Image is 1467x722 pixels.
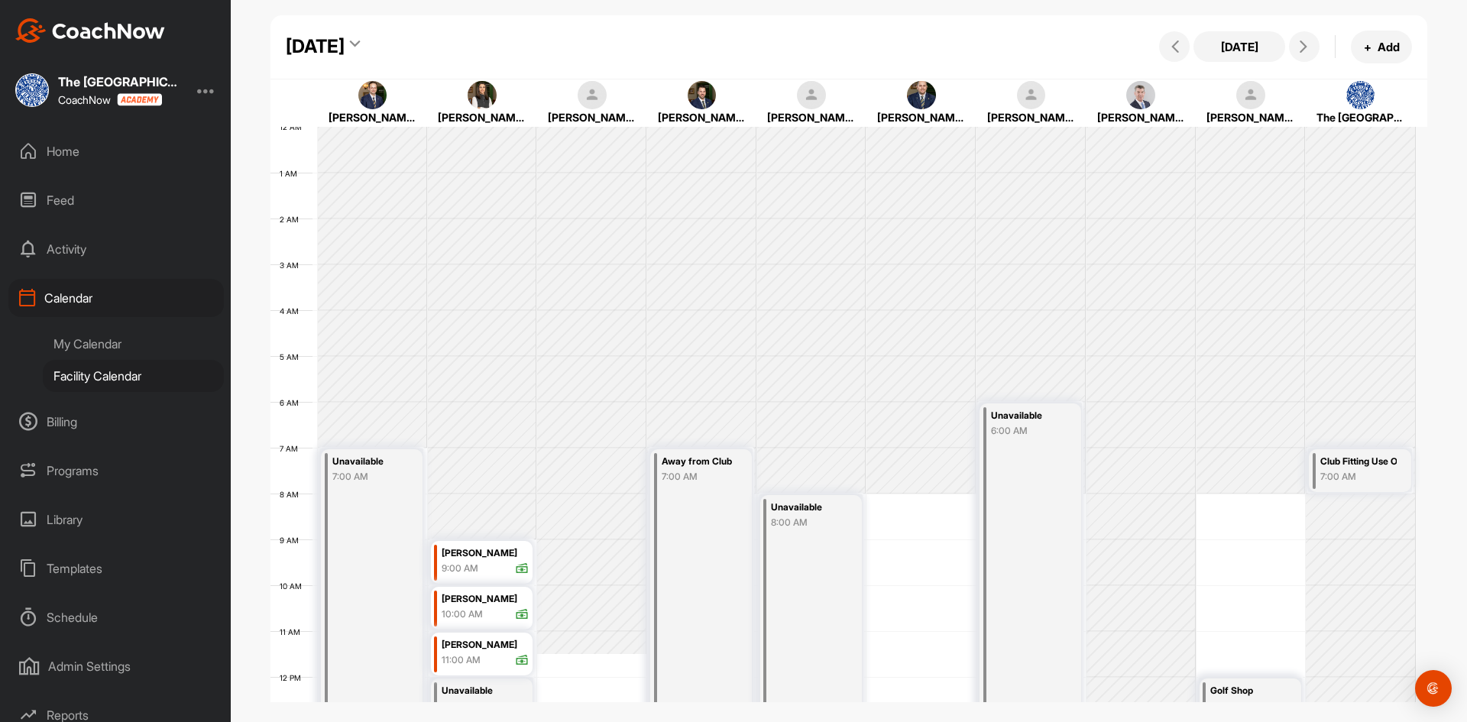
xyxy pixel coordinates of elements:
div: 6:00 AM [991,424,1067,438]
div: 9:00 AM [442,562,478,575]
div: Open Intercom Messenger [1415,670,1452,707]
div: 7 AM [270,444,313,453]
div: 6 AM [270,398,314,407]
img: square_50820e9176b40dfe1a123c7217094fa9.jpg [688,81,717,110]
div: 12 AM [270,122,317,131]
div: Unavailable [991,407,1067,425]
div: [PERSON_NAME] [877,109,965,125]
div: The [GEOGRAPHIC_DATA] [58,76,180,88]
div: Admin Settings [8,647,224,685]
div: Schedule [8,598,224,636]
img: square_default-ef6cabf814de5a2bf16c804365e32c732080f9872bdf737d349900a9daf73cf9.png [797,81,826,110]
img: square_default-ef6cabf814de5a2bf16c804365e32c732080f9872bdf737d349900a9daf73cf9.png [1236,81,1265,110]
div: 10 AM [270,581,317,591]
div: 1 AM [270,169,313,178]
div: Programs [8,452,224,490]
div: Feed [8,181,224,219]
div: 12:00 PM [442,699,517,713]
div: 7:00 AM [662,470,737,484]
div: Away from Club [662,453,737,471]
img: square_318c742b3522fe015918cc0bd9a1d0e8.jpg [468,81,497,110]
div: Templates [8,549,224,588]
div: [PERSON_NAME] [658,109,746,125]
img: square_default-ef6cabf814de5a2bf16c804365e32c732080f9872bdf737d349900a9daf73cf9.png [1017,81,1046,110]
img: square_79f6e3d0e0224bf7dac89379f9e186cf.jpg [907,81,936,110]
div: Club Fitting Use Only [1320,453,1397,471]
div: [PERSON_NAME] [438,109,526,125]
button: [DATE] [1193,31,1285,62]
div: [PERSON_NAME] [548,109,636,125]
div: [PERSON_NAME] [1206,109,1294,125]
div: The [GEOGRAPHIC_DATA] [1316,109,1404,125]
div: Unavailable [771,499,847,516]
div: Home [8,132,224,170]
div: Unavailable [442,682,517,700]
div: Library [8,500,224,539]
div: Billing [8,403,224,441]
div: 11:00 AM [442,653,481,667]
div: 9 AM [270,536,314,545]
div: Unavailable [332,453,408,471]
div: 4 AM [270,306,314,316]
div: [PERSON_NAME] [987,109,1075,125]
img: CoachNow [15,18,165,43]
img: square_b7f20754f9f8f6eaa06991cc1baa4178.jpg [1126,81,1155,110]
div: 8 AM [270,490,314,499]
div: [DATE] [286,33,345,60]
div: 10:00 AM [442,607,483,621]
div: [PERSON_NAME] [442,636,529,654]
div: Activity [8,230,224,268]
div: 12:00 PM [1210,699,1286,713]
div: My Calendar [43,328,224,360]
div: 5 AM [270,352,314,361]
div: 11 AM [270,627,316,636]
span: + [1364,39,1371,55]
img: square_21a52c34a1b27affb0df1d7893c918db.jpg [15,73,49,107]
div: [PERSON_NAME] [329,109,416,125]
div: 3 AM [270,261,314,270]
img: square_default-ef6cabf814de5a2bf16c804365e32c732080f9872bdf737d349900a9daf73cf9.png [578,81,607,110]
button: +Add [1351,31,1412,63]
div: Calendar [8,279,224,317]
div: Golf Shop [1210,682,1286,700]
div: [PERSON_NAME] [442,591,529,608]
img: square_21a52c34a1b27affb0df1d7893c918db.jpg [1346,81,1375,110]
div: 7:00 AM [1320,470,1397,484]
div: CoachNow [58,93,162,106]
img: square_bee3fa92a6c3014f3bfa0d4fe7d50730.jpg [358,81,387,110]
div: [PERSON_NAME] [442,545,529,562]
div: 12 PM [270,673,316,682]
img: CoachNow acadmey [117,93,162,106]
div: [PERSON_NAME] [767,109,855,125]
div: [PERSON_NAME] [1097,109,1185,125]
div: Facility Calendar [43,360,224,392]
div: 8:00 AM [771,516,847,529]
div: 7:00 AM [332,470,408,484]
div: 2 AM [270,215,314,224]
